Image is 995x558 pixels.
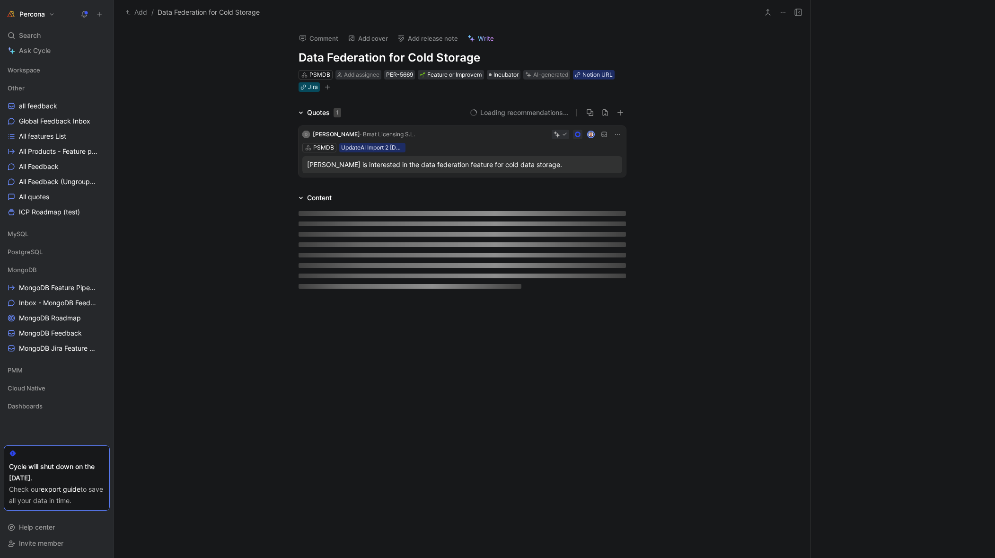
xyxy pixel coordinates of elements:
[4,381,110,398] div: Cloud Native
[4,263,110,355] div: MongoDBMongoDB Feature PipelineInbox - MongoDB FeedbackMongoDB RoadmapMongoDB FeedbackMongoDB Jir...
[19,45,51,56] span: Ask Cycle
[478,34,494,43] span: Write
[4,363,110,380] div: PMM
[343,32,392,45] button: Add cover
[4,159,110,174] a: All Feedback
[4,81,110,95] div: Other
[9,461,105,484] div: Cycle will shut down on the [DATE].
[4,114,110,128] a: Global Feedback Inbox
[4,363,110,377] div: PMM
[151,7,154,18] span: /
[4,227,110,244] div: MySQL
[4,28,110,43] div: Search
[158,7,260,18] span: Data Federation for Cold Storage
[4,341,110,355] a: MongoDB Jira Feature Requests
[360,131,415,138] span: · Bmat Licensing S.L.
[4,99,110,113] a: all feedback
[19,177,97,186] span: All Feedback (Ungrouped)
[420,72,425,78] img: 🌱
[4,381,110,395] div: Cloud Native
[4,44,110,58] a: Ask Cycle
[4,175,110,189] a: All Feedback (Ungrouped)
[41,485,80,493] a: export guide
[493,70,519,80] span: Incubator
[4,263,110,277] div: MongoDB
[8,247,43,257] span: PostgreSQL
[19,207,80,217] span: ICP Roadmap (test)
[393,32,462,45] button: Add release note
[19,344,98,353] span: MongoDB Jira Feature Requests
[19,30,41,41] span: Search
[418,70,484,80] div: 🌱Feature or Improvement
[8,365,23,375] span: PMM
[588,131,594,137] img: avatar
[6,9,16,19] img: Percona
[420,70,482,80] div: Feature or Improvement
[19,298,97,308] span: Inbox - MongoDB Feedback
[313,143,334,152] div: PSMDB
[344,71,379,78] span: Add assignee
[4,281,110,295] a: MongoDB Feature Pipeline
[470,107,569,118] button: Loading recommendations...
[463,32,498,45] button: Write
[295,192,335,204] div: Content
[307,159,617,170] div: [PERSON_NAME] is interested in the data federation feature for cold data storage.
[4,399,110,416] div: Dashboards
[19,523,55,531] span: Help center
[4,129,110,143] a: All features List
[299,50,626,65] h1: Data Federation for Cold Storage
[4,296,110,310] a: Inbox - MongoDB Feedback
[19,101,57,111] span: all feedback
[123,7,150,18] button: Add
[8,265,37,275] span: MongoDB
[8,401,43,411] span: Dashboards
[4,8,57,21] button: PerconaPercona
[4,205,110,219] a: ICP Roadmap (test)
[487,70,520,80] div: Incubator
[307,192,332,204] div: Content
[19,283,97,292] span: MongoDB Feature Pipeline
[19,132,66,141] span: All features List
[307,107,341,118] div: Quotes
[341,143,404,152] div: UpdateAI Import 2 [DATE] 18:54
[386,70,413,80] div: PER-5669
[19,539,63,547] span: Invite member
[19,192,49,202] span: All quotes
[4,326,110,340] a: MongoDB Feedback
[4,536,110,550] div: Invite member
[313,131,360,138] span: [PERSON_NAME]
[19,10,45,18] h1: Percona
[8,83,25,93] span: Other
[8,65,40,75] span: Workspace
[309,70,330,80] div: PSMDB
[582,70,613,80] div: Notion URL
[4,227,110,241] div: MySQL
[4,144,110,159] a: All Products - Feature pipeline
[19,313,81,323] span: MongoDB Roadmap
[4,81,110,219] div: Otherall feedbackGlobal Feedback InboxAll features ListAll Products - Feature pipelineAll Feedbac...
[4,63,110,77] div: Workspace
[295,107,345,118] div: Quotes1
[8,229,28,239] span: MySQL
[8,383,45,393] span: Cloud Native
[533,70,568,80] div: AI-generated
[334,108,341,117] div: 1
[19,328,82,338] span: MongoDB Feedback
[4,311,110,325] a: MongoDB Roadmap
[19,162,59,171] span: All Feedback
[9,484,105,506] div: Check our to save all your data in time.
[19,147,98,156] span: All Products - Feature pipeline
[19,116,90,126] span: Global Feedback Inbox
[4,245,110,259] div: PostgreSQL
[302,131,310,138] div: O
[4,520,110,534] div: Help center
[4,190,110,204] a: All quotes
[4,245,110,262] div: PostgreSQL
[4,399,110,413] div: Dashboards
[308,82,318,92] div: Jira
[295,32,343,45] button: Comment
